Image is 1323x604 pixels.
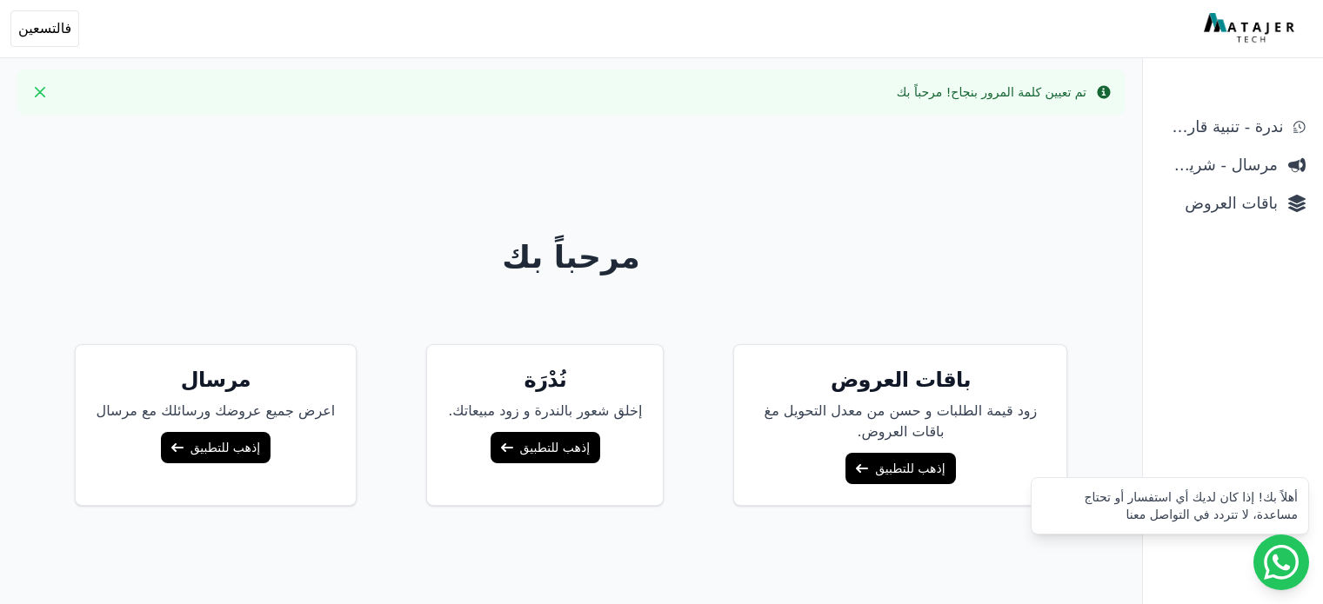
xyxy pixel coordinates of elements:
[448,401,642,421] p: إخلق شعور بالندرة و زود مبيعاتك.
[18,18,71,39] span: فالتسعين
[448,366,642,394] h5: نُدْرَة
[755,366,1046,394] h5: باقات العروض
[845,453,955,484] a: إذهب للتطبيق
[1160,191,1278,216] span: باقات العروض
[26,78,54,106] button: Close
[1160,153,1278,177] span: مرسال - شريط دعاية
[491,432,600,463] a: إذهب للتطبيق
[10,10,79,47] button: فالتسعين
[755,401,1046,442] p: زود قيمة الطلبات و حسن من معدل التحويل مغ باقات العروض.
[15,240,1128,275] h1: مرحباً بك
[897,83,1086,101] div: تم تعيين كلمة المرور بنجاح! مرحباً بك
[1160,115,1283,139] span: ندرة - تنبية قارب علي النفاذ
[161,432,271,463] a: إذهب للتطبيق
[1042,488,1298,523] div: أهلاً بك! إذا كان لديك أي استفسار أو تحتاج مساعدة، لا تتردد في التواصل معنا
[97,366,336,394] h5: مرسال
[1204,13,1299,44] img: MatajerTech Logo
[97,401,336,421] p: اعرض جميع عروضك ورسائلك مع مرسال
